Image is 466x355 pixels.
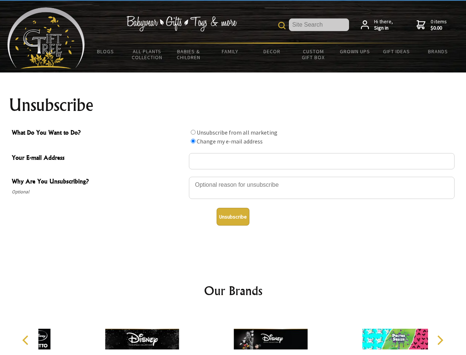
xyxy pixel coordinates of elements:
a: Decor [251,44,293,59]
input: Your E-mail Address [189,153,455,169]
button: Previous [18,332,35,348]
a: Grown Ups [334,44,376,59]
img: product search [278,22,286,29]
img: Babywear - Gifts - Toys & more [126,16,237,31]
button: Unsubscribe [217,208,249,226]
span: Your E-mail Address [12,153,185,164]
span: Optional [12,187,185,196]
a: Babies & Children [168,44,210,65]
a: Custom Gift Box [293,44,334,65]
span: Why Are You Unsubscribing? [12,177,185,187]
a: Family [210,44,251,59]
label: Unsubscribe from all marketing [197,129,277,136]
input: What Do You Want to Do? [191,139,196,143]
img: Babyware - Gifts - Toys and more... [7,7,85,69]
input: Site Search [289,18,349,31]
a: Hi there,Sign in [361,18,393,31]
span: What Do You Want to Do? [12,128,185,139]
h2: Our Brands [15,282,452,300]
span: 0 items [431,18,447,31]
span: Hi there, [374,18,393,31]
a: Gift Ideas [376,44,417,59]
strong: Sign in [374,25,393,31]
textarea: Why Are You Unsubscribing? [189,177,455,199]
input: What Do You Want to Do? [191,130,196,135]
h1: Unsubscribe [9,96,458,114]
button: Next [432,332,448,348]
a: All Plants Collection [127,44,168,65]
a: 0 items$0.00 [417,18,447,31]
a: Brands [417,44,459,59]
strong: $0.00 [431,25,447,31]
label: Change my e-mail address [197,138,263,145]
a: BLOGS [85,44,127,59]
